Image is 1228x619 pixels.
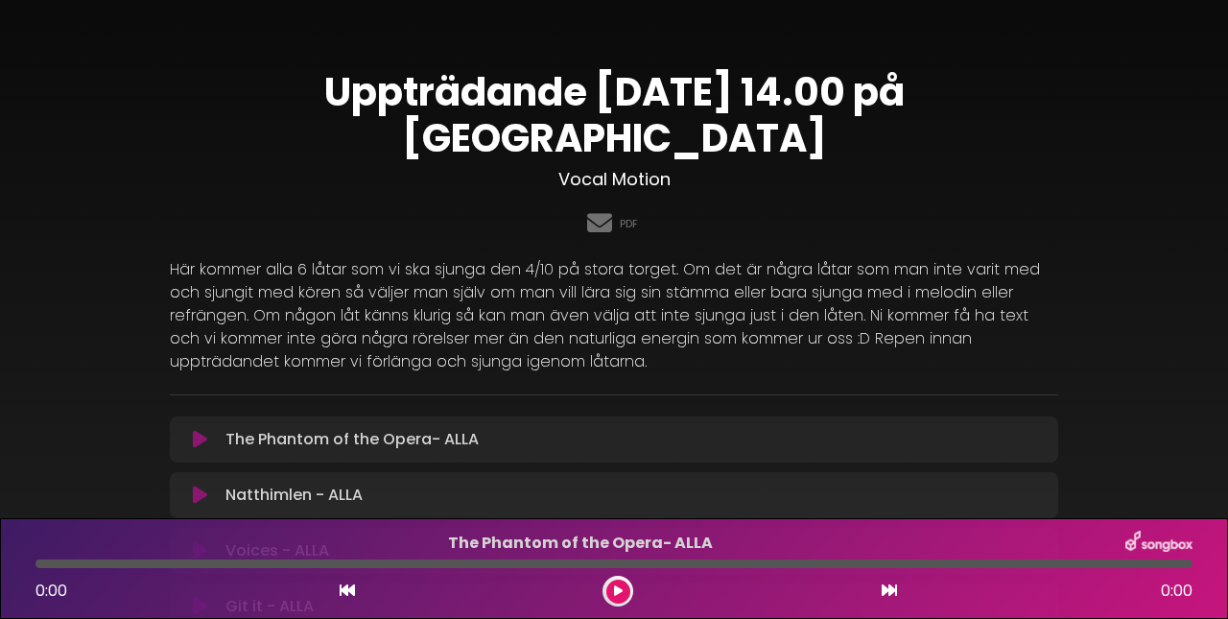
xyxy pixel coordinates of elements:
span: 0:00 [35,580,67,602]
h1: Uppträdande [DATE] 14.00 på [GEOGRAPHIC_DATA] [170,69,1058,161]
img: songbox-logo-white.png [1125,531,1193,556]
p: The Phantom of the Opera- ALLA [225,428,1047,451]
a: PDF [620,216,638,232]
p: Här kommer alla 6 låtar som vi ska sjunga den 4/10 på stora torget. Om det är några låtar som man... [170,258,1058,373]
span: 0:00 [1161,580,1193,603]
p: The Phantom of the Opera- ALLA [35,532,1125,555]
p: Natthimlen - ALLA [225,484,1047,507]
h3: Vocal Motion [170,169,1058,190]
